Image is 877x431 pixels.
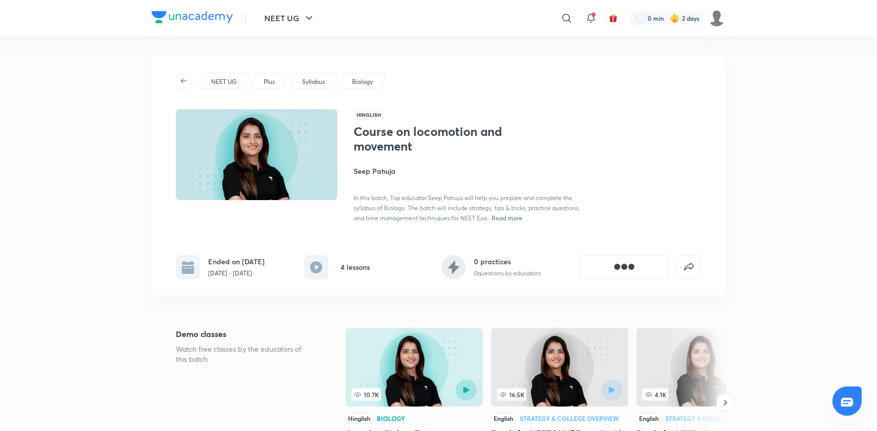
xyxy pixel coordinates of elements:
p: Plus [264,77,275,86]
h6: Ended on [DATE] [208,256,265,267]
p: Watch free classes by the educators of this batch [176,344,313,364]
span: 4.1K [643,389,668,401]
a: Syllabus [301,77,327,86]
span: Hinglish [354,109,384,120]
p: Biology [352,77,373,86]
span: 16.5K [497,389,526,401]
p: Syllabus [302,77,325,86]
p: NEET UG [211,77,236,86]
button: avatar [605,10,621,26]
img: Company Logo [152,11,233,23]
div: English [637,413,661,424]
img: Thumbnail [174,108,339,201]
div: Strategy & College Overview [520,415,619,421]
span: Read more [492,214,522,222]
button: NEET UG [258,8,321,28]
img: Sakshi [708,10,725,27]
button: false [677,255,701,279]
img: avatar [609,14,618,23]
div: Hinglish [346,413,373,424]
a: NEET UG [210,77,238,86]
span: In this batch, Top educator Seep Pahuja will help you prepare and complete the syllabus of Biolog... [354,194,580,222]
div: English [491,413,516,424]
p: [DATE] - [DATE] [208,269,265,278]
h6: 0 practices [474,256,541,267]
span: 10.7K [352,389,381,401]
h1: Course on locomotion and movement [354,124,519,154]
button: [object Object] [580,255,669,279]
a: Company Logo [152,11,233,26]
h6: 4 lessons [340,262,370,272]
a: Plus [262,77,277,86]
div: Biology [377,415,405,421]
h4: Seep Pahuja [354,166,580,176]
a: Biology [351,77,375,86]
p: 0 questions by educators [474,269,541,278]
img: streak [670,13,680,23]
h5: Demo classes [176,328,313,340]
